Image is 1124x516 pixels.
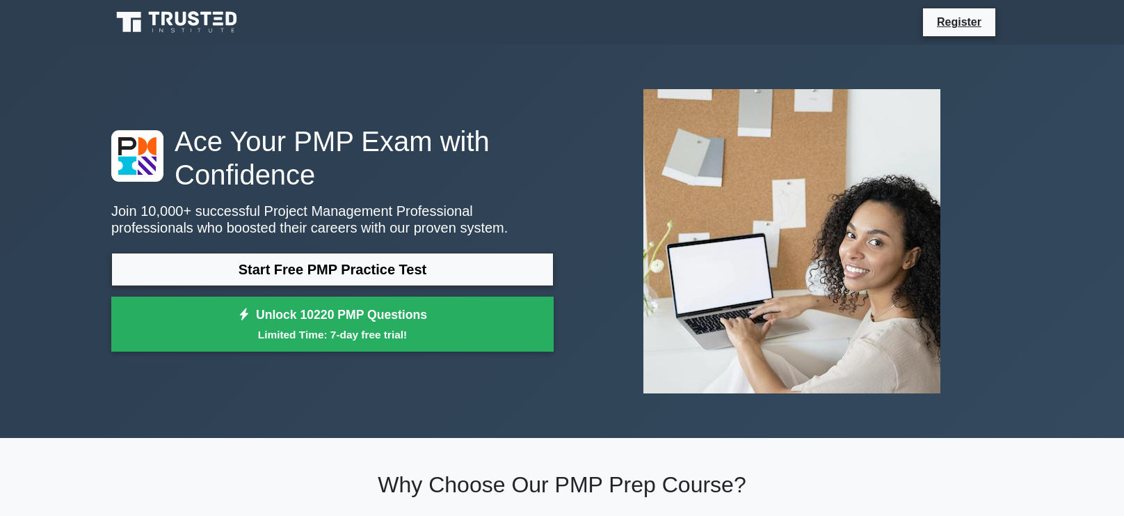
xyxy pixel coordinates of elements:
[929,13,990,31] a: Register
[111,297,554,352] a: Unlock 10220 PMP QuestionsLimited Time: 7-day free trial!
[129,327,536,343] small: Limited Time: 7-day free trial!
[111,471,1013,498] h2: Why Choose Our PMP Prep Course?
[111,203,554,236] p: Join 10,000+ successful Project Management Professional professionals who boosted their careers w...
[111,253,554,286] a: Start Free PMP Practice Test
[111,125,554,191] h1: Ace Your PMP Exam with Confidence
